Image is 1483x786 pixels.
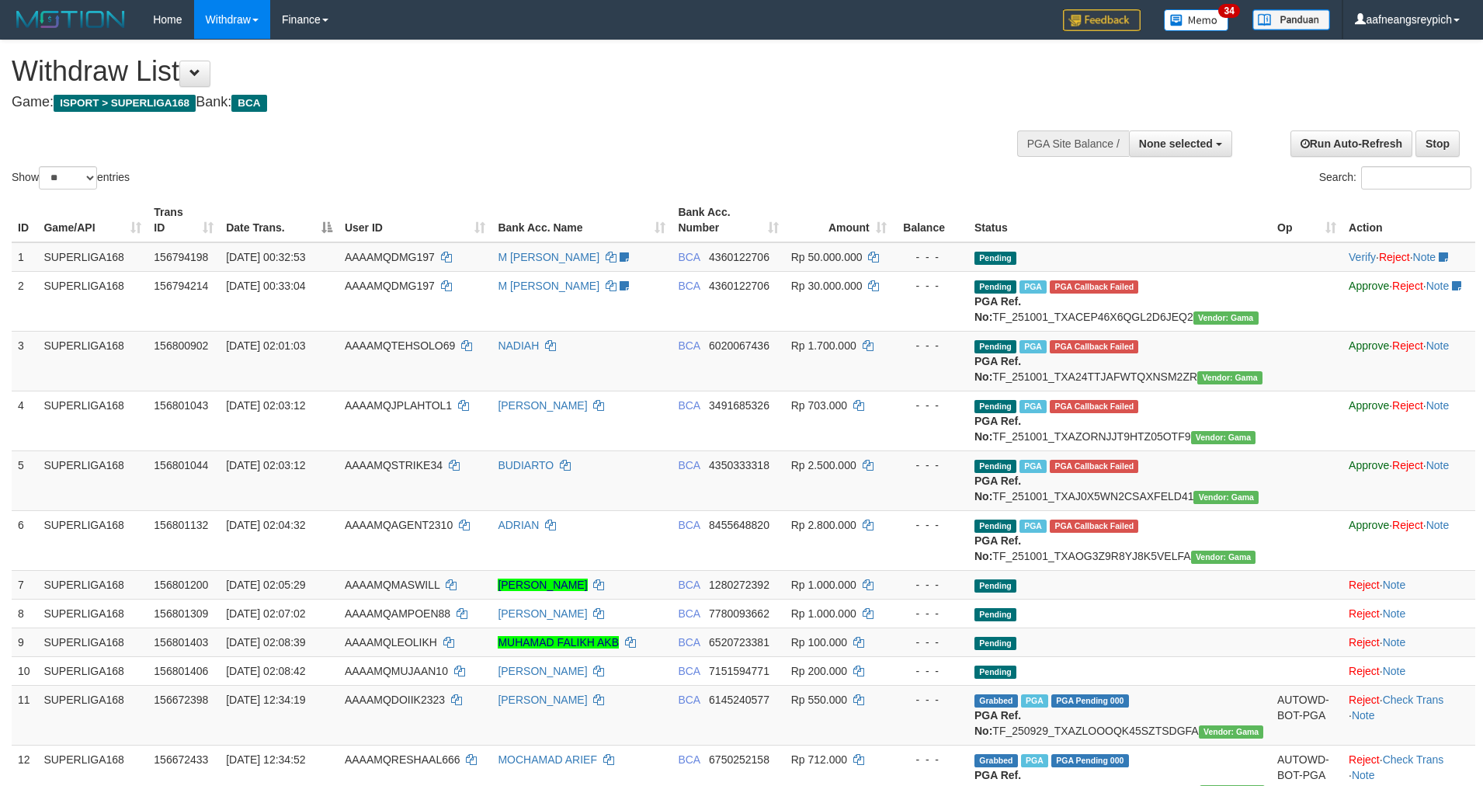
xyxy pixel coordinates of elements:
[345,519,453,531] span: AAAAMQAGENT2310
[1349,753,1380,766] a: Reject
[678,607,700,620] span: BCA
[1164,9,1229,31] img: Button%20Memo.svg
[1342,599,1475,628] td: ·
[1193,311,1259,325] span: Vendor URL: https://trx31.1velocity.biz
[226,280,305,292] span: [DATE] 00:33:04
[1342,570,1475,599] td: ·
[1199,725,1264,739] span: Vendor URL: https://trx31.1velocity.biz
[1426,459,1450,471] a: Note
[498,753,597,766] a: MOCHAMAD ARIEF
[709,251,769,263] span: Copy 4360122706 to clipboard
[968,271,1271,331] td: TF_251001_TXACEP46X6QGL2D6JEQ2
[1019,340,1047,353] span: Marked by aafnonsreyleab
[1051,754,1129,767] span: PGA Pending
[974,520,1016,533] span: Pending
[54,95,196,112] span: ISPORT > SUPERLIGA168
[899,398,962,413] div: - - -
[1050,520,1138,533] span: PGA Error
[709,665,769,677] span: Copy 7151594771 to clipboard
[37,198,148,242] th: Game/API: activate to sort column ascending
[498,636,619,649] a: MUHAMAD FALIKH AKB
[154,636,208,649] span: 156801403
[12,166,130,190] label: Show entries
[154,579,208,591] span: 156801200
[12,599,37,628] td: 8
[974,666,1016,679] span: Pending
[1342,656,1475,685] td: ·
[968,198,1271,242] th: Status
[154,753,208,766] span: 156672433
[1021,754,1048,767] span: Marked by aafsoycanthlai
[1361,166,1471,190] input: Search:
[1349,280,1389,292] a: Approve
[709,753,769,766] span: Copy 6750252158 to clipboard
[678,399,700,412] span: BCA
[498,459,554,471] a: BUDIARTO
[12,56,973,87] h1: Withdraw List
[974,694,1018,708] span: Grabbed
[1021,694,1048,708] span: Marked by aafsoycanthlai
[39,166,97,190] select: Showentries
[1019,400,1047,413] span: Marked by aafnonsreyleab
[968,510,1271,570] td: TF_251001_TXAOG3Z9R8YJ8K5VELFA
[899,278,962,294] div: - - -
[12,628,37,656] td: 9
[226,607,305,620] span: [DATE] 02:07:02
[345,753,460,766] span: AAAAMQRESHAAL666
[678,339,700,352] span: BCA
[899,752,962,767] div: - - -
[974,534,1021,562] b: PGA Ref. No:
[791,607,856,620] span: Rp 1.000.000
[37,271,148,331] td: SUPERLIGA168
[1139,137,1213,150] span: None selected
[968,391,1271,450] td: TF_251001_TXAZORNJJT9HTZ05OTF9
[709,459,769,471] span: Copy 4350333318 to clipboard
[791,280,863,292] span: Rp 30.000.000
[12,198,37,242] th: ID
[709,280,769,292] span: Copy 4360122706 to clipboard
[678,459,700,471] span: BCA
[231,95,266,112] span: BCA
[1191,431,1256,444] span: Vendor URL: https://trx31.1velocity.biz
[1342,450,1475,510] td: · ·
[12,656,37,685] td: 10
[791,694,847,706] span: Rp 550.000
[968,685,1271,745] td: TF_250929_TXAZLOOOQK45SZTSDGFA
[1383,607,1406,620] a: Note
[37,391,148,450] td: SUPERLIGA168
[974,415,1021,443] b: PGA Ref. No:
[1349,339,1389,352] a: Approve
[899,577,962,593] div: - - -
[37,685,148,745] td: SUPERLIGA168
[498,280,599,292] a: M [PERSON_NAME]
[974,709,1021,737] b: PGA Ref. No:
[1319,166,1471,190] label: Search:
[339,198,491,242] th: User ID: activate to sort column ascending
[220,198,339,242] th: Date Trans.: activate to sort column descending
[12,685,37,745] td: 11
[899,517,962,533] div: - - -
[1050,460,1138,473] span: PGA Error
[1019,460,1047,473] span: Marked by aafnonsreyleab
[226,399,305,412] span: [DATE] 02:03:12
[1383,694,1444,706] a: Check Trans
[1051,694,1129,708] span: PGA Pending
[974,295,1021,323] b: PGA Ref. No:
[226,665,305,677] span: [DATE] 02:08:42
[154,665,208,677] span: 156801406
[1252,9,1330,30] img: panduan.png
[1426,399,1450,412] a: Note
[1342,271,1475,331] td: · ·
[154,607,208,620] span: 156801309
[968,331,1271,391] td: TF_251001_TXA24TTJAFWTQXNSM2ZR
[148,198,220,242] th: Trans ID: activate to sort column ascending
[12,242,37,272] td: 1
[226,459,305,471] span: [DATE] 02:03:12
[974,754,1018,767] span: Grabbed
[1383,636,1406,649] a: Note
[37,656,148,685] td: SUPERLIGA168
[498,399,587,412] a: [PERSON_NAME]
[491,198,672,242] th: Bank Acc. Name: activate to sort column ascending
[154,694,208,706] span: 156672398
[37,628,148,656] td: SUPERLIGA168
